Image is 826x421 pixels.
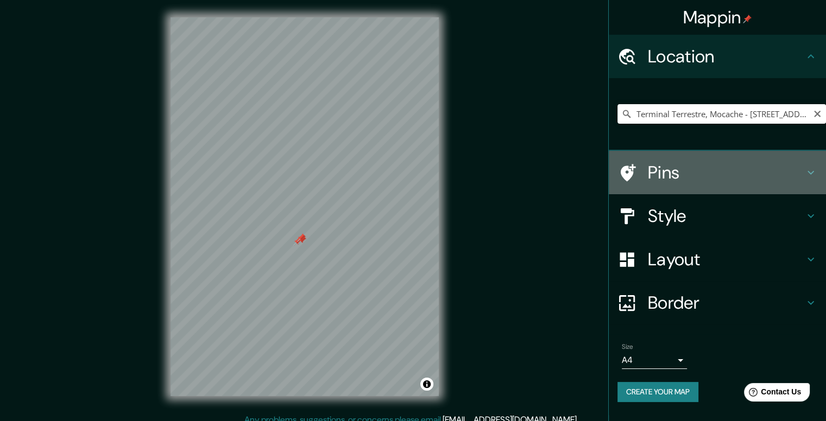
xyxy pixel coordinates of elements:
[683,7,752,28] h4: Mappin
[729,379,814,409] iframe: Help widget launcher
[648,292,804,314] h4: Border
[622,352,687,369] div: A4
[609,151,826,194] div: Pins
[171,17,439,396] canvas: Map
[743,15,752,23] img: pin-icon.png
[622,342,633,352] label: Size
[609,238,826,281] div: Layout
[648,248,804,270] h4: Layout
[420,378,433,391] button: Toggle attribution
[813,108,822,118] button: Clear
[609,194,826,238] div: Style
[648,205,804,227] h4: Style
[648,46,804,67] h4: Location
[609,281,826,324] div: Border
[609,35,826,78] div: Location
[648,162,804,183] h4: Pins
[617,382,698,402] button: Create your map
[617,104,826,124] input: Pick your city or area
